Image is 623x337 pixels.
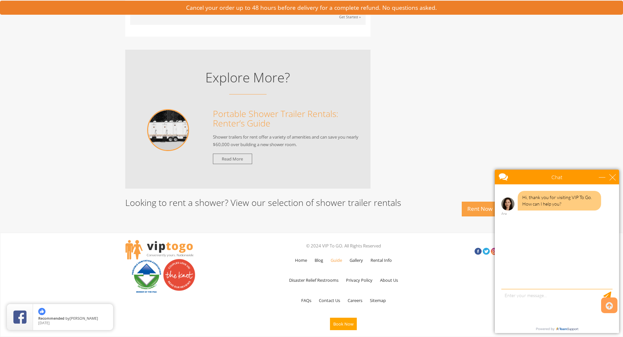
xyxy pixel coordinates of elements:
[292,251,310,270] a: Home
[147,109,189,151] img: Portable Shower Trailer Rentals: Renter’s Guide
[311,251,326,270] a: Blog
[213,154,252,164] a: Read More
[213,133,362,148] p: Shower trailers for rent offer a variety of amenities and can save you nearly $60,000 over buildi...
[286,271,342,290] a: Disaster Relief Restrooms
[298,291,315,310] a: FAQs
[125,240,194,260] img: viptogo LogoVIPTOGO
[316,291,343,310] a: Contact Us
[483,248,490,255] a: Twitter
[330,318,357,330] button: Book Now
[344,291,366,310] a: Careers
[377,271,401,290] a: About Us
[213,109,362,128] h3: Portable Shower Trailer Rentals: Renter’s Guide
[327,251,345,270] a: Guide
[70,316,98,321] span: [PERSON_NAME]
[38,316,64,321] span: Recommended
[163,259,196,291] img: Couples love us! See our reviews on The Knot.
[343,271,376,290] a: Privacy Policy
[125,70,371,85] h2: Explore More?
[367,291,389,310] a: Sitemap
[491,166,623,337] iframe: Live Chat Box
[346,251,366,270] a: Gallery
[339,15,361,19] a: Get Started »
[13,311,26,324] img: Review Rating
[38,316,108,321] span: by
[38,320,50,325] span: [DATE]
[462,202,498,216] a: Rent Now
[130,259,163,293] img: PSAI Member Logo
[475,248,482,255] a: Facebook
[125,198,403,208] h2: Looking to rent a shower? View our selection of shower trailer rentals
[327,311,360,337] a: Book Now
[38,308,45,315] img: thumbs up icon
[248,242,439,250] p: © 2024 VIP To GO. All Rights Reserved
[367,251,395,270] a: Rental Info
